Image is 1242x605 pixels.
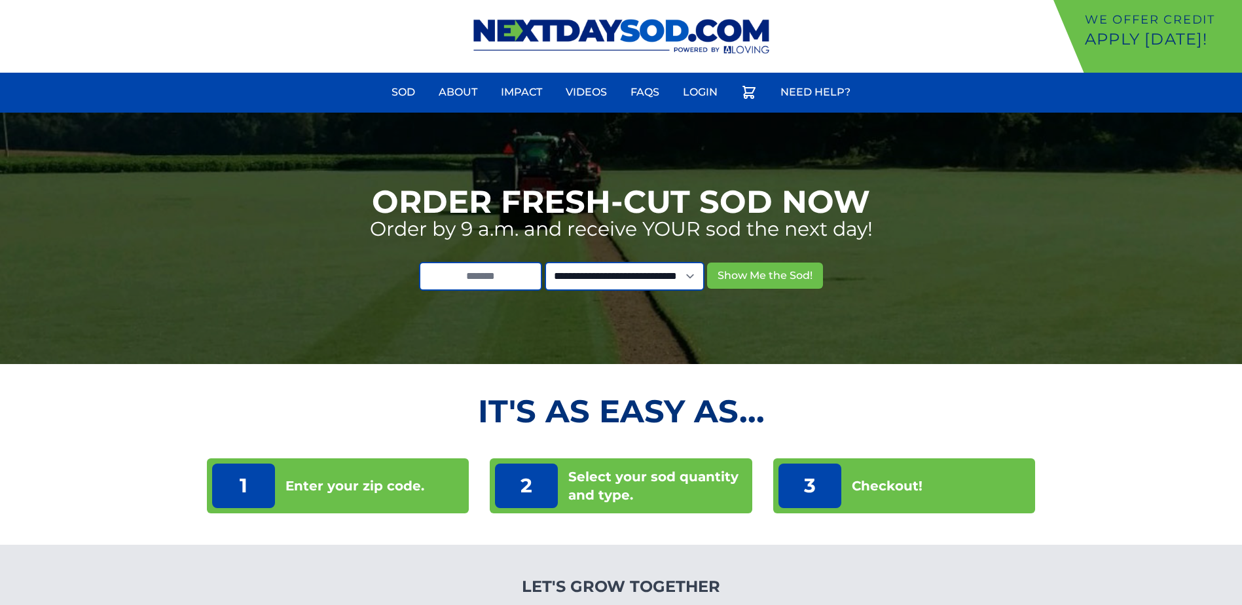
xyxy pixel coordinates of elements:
p: Select your sod quantity and type. [568,467,746,504]
button: Show Me the Sod! [707,263,823,289]
p: 2 [495,464,558,508]
p: 3 [778,464,841,508]
p: Apply [DATE]! [1085,29,1237,50]
a: Videos [558,77,615,108]
a: About [431,77,485,108]
a: Need Help? [773,77,858,108]
p: Order by 9 a.m. and receive YOUR sod the next day! [370,217,873,241]
h4: Let's Grow Together [452,576,790,597]
h1: Order Fresh-Cut Sod Now [372,186,870,217]
p: Enter your zip code. [285,477,424,495]
p: Checkout! [852,477,922,495]
h2: It's as Easy As... [207,395,1035,427]
a: FAQs [623,77,667,108]
p: We offer Credit [1085,10,1237,29]
a: Impact [493,77,550,108]
a: Login [675,77,725,108]
a: Sod [384,77,423,108]
p: 1 [212,464,275,508]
